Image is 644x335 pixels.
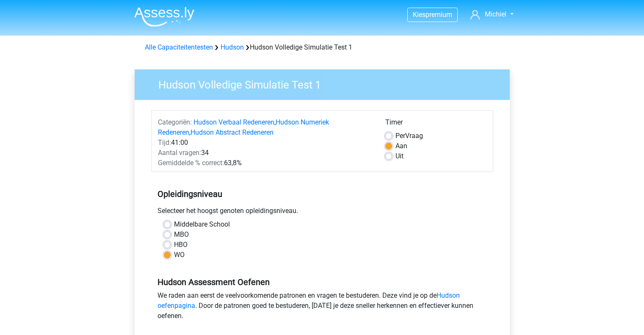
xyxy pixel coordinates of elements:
span: Tijd: [158,138,171,147]
a: Hudson Numeriek Redeneren [158,118,329,136]
span: Aantal vragen: [158,149,201,157]
img: Assessly [134,7,194,27]
label: MBO [174,230,189,240]
label: HBO [174,240,188,250]
label: Vraag [395,131,423,141]
a: Kiespremium [408,9,457,20]
div: Timer [385,117,486,131]
h5: Opleidingsniveau [158,185,487,202]
span: Categoriën: [158,118,192,126]
a: Hudson Verbaal Redeneren [193,118,274,126]
h5: Hudson Assessment Oefenen [158,277,487,287]
div: 63,8% [152,158,379,168]
label: Aan [395,141,407,151]
span: Kies [413,11,426,19]
div: 34 [152,148,379,158]
h3: Hudson Volledige Simulatie Test 1 [148,75,503,91]
span: Per [395,132,405,140]
span: Gemiddelde % correct: [158,159,224,167]
label: WO [174,250,185,260]
span: premium [426,11,452,19]
a: Michiel [467,9,517,19]
a: Hudson [221,43,244,51]
div: 41:00 [152,138,379,148]
div: We raden aan eerst de veelvoorkomende patronen en vragen te bestuderen. Deze vind je op de . Door... [151,291,493,324]
a: Hudson Abstract Redeneren [191,128,274,136]
div: , , [152,117,379,138]
label: Middelbare School [174,219,230,230]
div: Selecteer het hoogst genoten opleidingsniveau. [151,206,493,219]
span: Michiel [485,10,506,18]
label: Uit [395,151,404,161]
a: Alle Capaciteitentesten [145,43,213,51]
div: Hudson Volledige Simulatie Test 1 [141,42,503,53]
